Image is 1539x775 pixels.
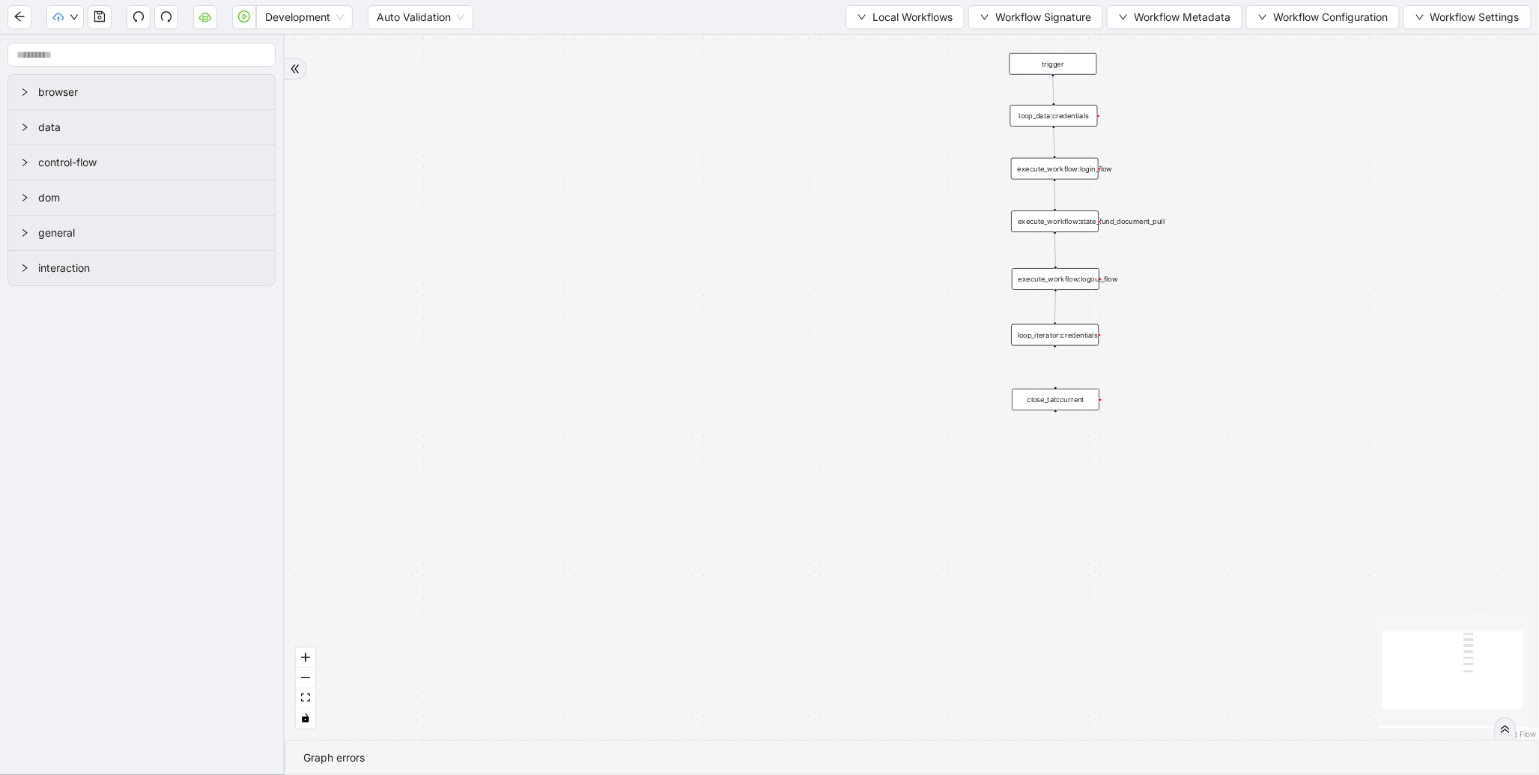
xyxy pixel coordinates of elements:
span: arrow-left [13,10,25,22]
span: data [38,119,263,136]
span: control-flow [38,154,263,171]
button: downWorkflow Settings [1403,5,1532,29]
div: loop_data:credentials [1010,105,1098,127]
span: Development [265,6,344,28]
span: general [38,225,263,241]
span: interaction [38,260,263,276]
span: right [20,88,29,97]
span: Auto Validation [377,6,464,28]
div: browser [8,75,275,109]
div: execute_workflow:logout_flow [1012,268,1099,290]
button: cloud-server [193,5,217,29]
span: browser [38,84,263,100]
span: right [20,123,29,132]
span: double-right [1500,724,1511,735]
div: execute_workflow:login_flow [1011,158,1099,180]
button: zoom out [296,668,315,688]
div: loop_iterator:credentials [1012,324,1099,346]
button: play-circle [232,5,256,29]
g: Edge from execute_workflow:logout_flow to loop_iterator:credentials [1055,292,1056,322]
div: Graph errors [303,750,1520,766]
button: toggle interactivity [296,708,315,729]
div: trigger [1010,53,1097,75]
button: save [88,5,112,29]
span: right [20,158,29,167]
button: downWorkflow Signature [968,5,1103,29]
span: Workflow Settings [1430,9,1520,25]
div: execute_workflow:state_fund_document_pull [1011,210,1099,232]
g: Edge from trigger to loop_data:credentials [1053,77,1054,103]
span: redo [160,10,172,22]
span: plus-circle [1048,354,1062,368]
div: general [8,216,275,250]
span: right [20,264,29,273]
span: down [980,13,989,22]
div: dom [8,180,275,215]
span: down [1258,13,1267,22]
button: cloud-uploaddown [46,5,84,29]
div: data [8,110,275,145]
div: loop_iterator:credentialsplus-circle [1012,324,1099,346]
span: Workflow Metadata [1134,9,1230,25]
div: interaction [8,251,275,285]
div: control-flow [8,145,275,180]
span: save [94,10,106,22]
button: downLocal Workflows [846,5,965,29]
button: zoom in [296,648,315,668]
button: arrow-left [7,5,31,29]
span: Workflow Configuration [1273,9,1388,25]
span: Workflow Signature [995,9,1091,25]
span: down [1415,13,1424,22]
span: right [20,193,29,202]
div: close_tab:currentplus-circle [1012,389,1099,410]
a: React Flow attribution [1498,729,1537,738]
span: right [20,228,29,237]
span: Local Workflows [872,9,953,25]
span: plus-circle [1048,419,1063,434]
span: down [1119,13,1128,22]
span: cloud-server [199,10,211,22]
span: down [70,13,79,22]
g: Edge from execute_workflow:state_fund_document_pull to execute_workflow:logout_flow [1055,234,1056,266]
span: dom [38,189,263,206]
button: undo [127,5,151,29]
button: fit view [296,688,315,708]
div: close_tab:current [1012,389,1099,410]
span: double-right [290,64,300,74]
span: cloud-upload [53,12,64,22]
button: downWorkflow Metadata [1107,5,1242,29]
span: play-circle [238,10,250,22]
button: redo [154,5,178,29]
span: down [857,13,866,22]
span: undo [133,10,145,22]
button: downWorkflow Configuration [1246,5,1400,29]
